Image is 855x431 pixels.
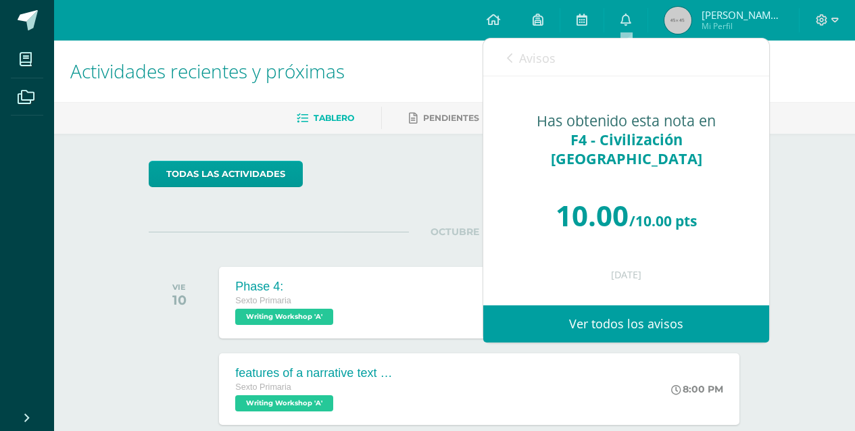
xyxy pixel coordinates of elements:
[235,280,337,294] div: Phase 4:
[235,296,291,305] span: Sexto Primaria
[172,282,187,292] div: VIE
[510,270,742,281] div: [DATE]
[314,113,354,123] span: Tablero
[172,292,187,308] div: 10
[149,161,303,187] a: todas las Actividades
[423,113,539,123] span: Pendientes de entrega
[519,50,556,66] span: Avisos
[671,383,723,395] div: 8:00 PM
[556,196,629,234] span: 10.00
[409,107,539,129] a: Pendientes de entrega
[510,111,742,168] div: Has obtenido esta nota en
[235,395,333,411] span: Writing Workshop 'A'
[551,130,702,168] span: F4 - Civilización [GEOGRAPHIC_DATA]
[409,226,501,238] span: OCTUBRE
[235,382,291,392] span: Sexto Primaria
[235,309,333,325] span: Writing Workshop 'A'
[664,7,691,34] img: 45x45
[235,366,397,380] div: features of a narrative text poem.
[483,305,769,343] a: Ver todos los avisos
[702,8,783,22] span: [PERSON_NAME] Santiago [PERSON_NAME]
[297,107,354,129] a: Tablero
[702,20,783,32] span: Mi Perfil
[629,211,697,230] span: /10.00 pts
[70,58,345,84] span: Actividades recientes y próximas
